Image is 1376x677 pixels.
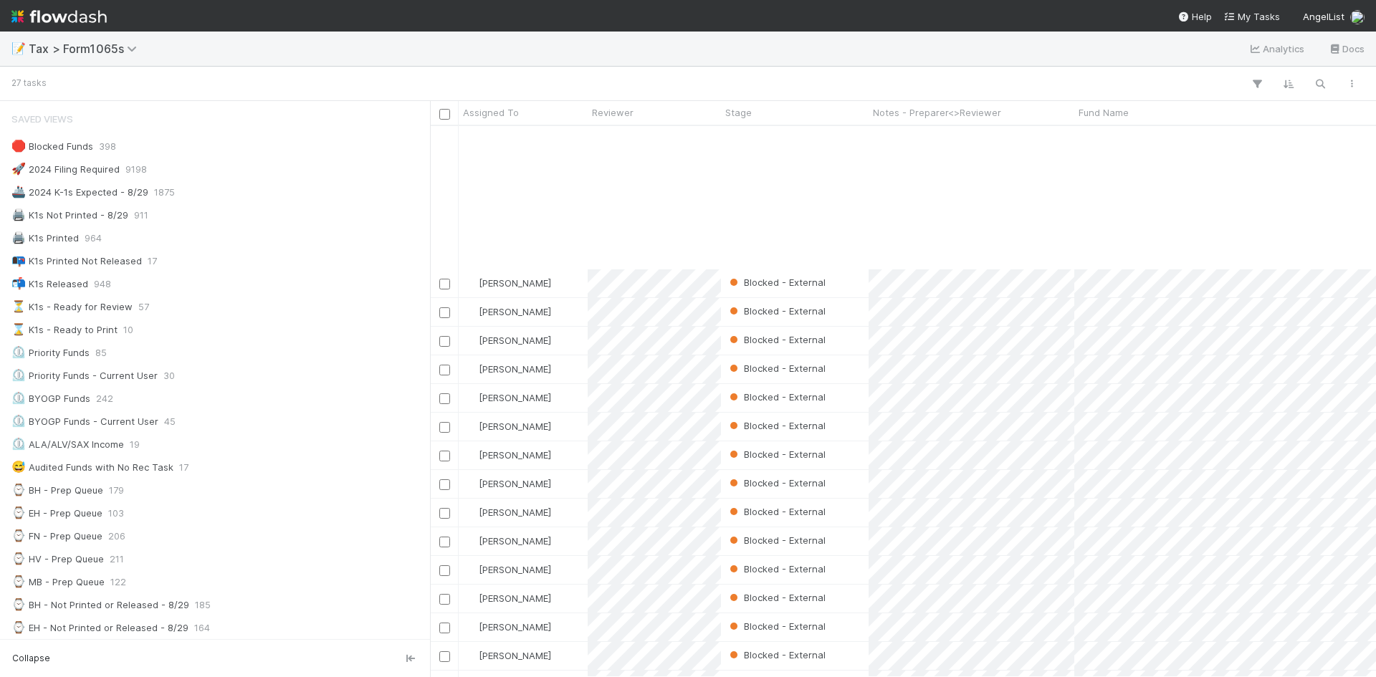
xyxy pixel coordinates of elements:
[464,534,551,548] div: [PERSON_NAME]
[11,183,148,201] div: 2024 K-1s Expected - 8/29
[464,476,551,491] div: [PERSON_NAME]
[1248,40,1305,57] a: Analytics
[727,504,826,519] div: Blocked - External
[479,535,551,547] span: [PERSON_NAME]
[727,562,826,576] div: Blocked - External
[479,592,551,604] span: [PERSON_NAME]
[11,436,124,453] div: ALA/ALV/SAX Income
[11,42,26,54] span: 📝
[109,481,124,499] span: 179
[11,367,158,385] div: Priority Funds - Current User
[464,562,551,577] div: [PERSON_NAME]
[439,565,450,576] input: Toggle Row Selected
[439,393,450,404] input: Toggle Row Selected
[108,527,125,545] span: 206
[873,105,1001,120] span: Notes - Preparer<>Reviewer
[125,160,147,178] span: 9198
[148,252,157,270] span: 17
[94,275,111,293] span: 948
[11,529,26,542] span: ⌚
[11,138,93,155] div: Blocked Funds
[479,277,551,289] span: [PERSON_NAME]
[727,590,826,605] div: Blocked - External
[727,477,826,489] span: Blocked - External
[1223,11,1280,22] span: My Tasks
[479,421,551,432] span: [PERSON_NAME]
[11,321,118,339] div: K1s - Ready to Print
[439,623,450,633] input: Toggle Row Selected
[29,42,144,56] span: Tax > Form1065s
[727,362,826,374] span: Blocked - External
[727,275,826,289] div: Blocked - External
[11,413,158,431] div: BYOGP Funds - Current User
[11,369,26,381] span: ⏲️
[11,186,26,198] span: 🚢
[11,390,90,408] div: BYOGP Funds
[727,533,826,547] div: Blocked - External
[439,651,450,662] input: Toggle Row Selected
[727,648,826,662] div: Blocked - External
[1177,9,1212,24] div: Help
[465,621,477,633] img: avatar_e41e7ae5-e7d9-4d8d-9f56-31b0d7a2f4fd.png
[727,506,826,517] span: Blocked - External
[727,304,826,318] div: Blocked - External
[465,506,477,518] img: avatar_e41e7ae5-e7d9-4d8d-9f56-31b0d7a2f4fd.png
[727,534,826,546] span: Blocked - External
[479,564,551,575] span: [PERSON_NAME]
[439,365,450,375] input: Toggle Row Selected
[110,573,126,591] span: 122
[464,362,551,376] div: [PERSON_NAME]
[727,476,826,490] div: Blocked - External
[11,392,26,404] span: ⏲️
[11,458,173,476] div: Audited Funds with No Rec Task
[592,105,634,120] span: Reviewer
[11,208,26,221] span: 🖨️
[464,448,551,462] div: [PERSON_NAME]
[1223,9,1280,24] a: My Tasks
[11,415,26,427] span: ⏲️
[465,392,477,403] img: avatar_e41e7ae5-e7d9-4d8d-9f56-31b0d7a2f4fd.png
[11,231,26,244] span: 🖨️
[465,335,477,346] img: avatar_e41e7ae5-e7d9-4d8d-9f56-31b0d7a2f4fd.png
[11,229,79,247] div: K1s Printed
[725,105,752,120] span: Stage
[130,436,140,453] span: 19
[727,448,826,460] span: Blocked - External
[464,304,551,319] div: [PERSON_NAME]
[463,105,519,120] span: Assigned To
[163,367,175,385] span: 30
[11,573,105,591] div: MB - Prep Queue
[479,621,551,633] span: [PERSON_NAME]
[138,298,149,316] span: 57
[439,479,450,490] input: Toggle Row Selected
[465,592,477,604] img: avatar_e41e7ae5-e7d9-4d8d-9f56-31b0d7a2f4fd.png
[479,306,551,317] span: [PERSON_NAME]
[11,596,189,614] div: BH - Not Printed or Released - 8/29
[11,140,26,152] span: 🛑
[479,392,551,403] span: [PERSON_NAME]
[439,279,450,289] input: Toggle Row Selected
[1079,105,1129,120] span: Fund Name
[195,596,211,614] span: 185
[465,363,477,375] img: avatar_e41e7ae5-e7d9-4d8d-9f56-31b0d7a2f4fd.png
[439,336,450,347] input: Toggle Row Selected
[11,277,26,289] span: 📬
[439,537,450,547] input: Toggle Row Selected
[11,506,26,519] span: ⌚
[439,307,450,318] input: Toggle Row Selected
[11,504,102,522] div: EH - Prep Queue
[727,305,826,317] span: Blocked - External
[727,390,826,404] div: Blocked - External
[11,575,26,587] span: ⌚
[11,323,26,335] span: ⌛
[465,277,477,289] img: avatar_e41e7ae5-e7d9-4d8d-9f56-31b0d7a2f4fd.png
[479,478,551,489] span: [PERSON_NAME]
[727,418,826,433] div: Blocked - External
[11,481,103,499] div: BH - Prep Queue
[465,650,477,661] img: avatar_e41e7ae5-e7d9-4d8d-9f56-31b0d7a2f4fd.png
[465,421,477,432] img: avatar_e41e7ae5-e7d9-4d8d-9f56-31b0d7a2f4fd.png
[11,552,26,565] span: ⌚
[154,183,175,201] span: 1875
[11,598,26,610] span: ⌚
[11,438,26,450] span: ⏲️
